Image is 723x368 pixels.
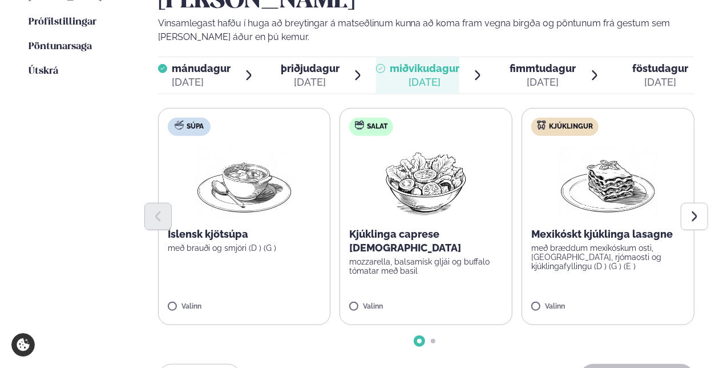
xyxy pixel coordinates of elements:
span: þriðjudagur [281,62,340,74]
p: Kjúklinga caprese [DEMOGRAPHIC_DATA] [349,227,503,255]
a: Útskrá [29,65,58,78]
button: Previous slide [144,203,172,230]
span: Súpa [187,122,204,131]
span: Útskrá [29,66,58,76]
div: [DATE] [172,75,231,89]
div: [DATE] [390,75,459,89]
a: Prófílstillingar [29,15,96,29]
p: Íslensk kjötsúpa [168,227,321,241]
span: Prófílstillingar [29,17,96,27]
img: soup.svg [175,121,184,130]
p: með bræddum mexíkóskum osti, [GEOGRAPHIC_DATA], rjómaosti og kjúklingafyllingu (D ) (G ) (E ) [531,243,685,271]
img: salad.svg [355,121,364,130]
span: Go to slide 2 [431,339,435,343]
p: með brauði og smjöri (D ) (G ) [168,243,321,253]
span: föstudagur [633,62,689,74]
span: fimmtudagur [510,62,576,74]
img: Lasagna.png [558,145,659,218]
span: Go to slide 1 [417,339,422,343]
span: mánudagur [172,62,231,74]
img: chicken.svg [537,121,546,130]
span: Salat [367,122,387,131]
a: Cookie settings [11,333,35,357]
img: Salad.png [375,145,476,218]
span: Pöntunarsaga [29,42,92,51]
p: mozzarella, balsamísk gljái og buffalo tómatar með basil [349,257,503,275]
button: Next slide [681,203,708,230]
a: Pöntunarsaga [29,40,92,54]
p: Mexikóskt kjúklinga lasagne [531,227,685,241]
div: [DATE] [633,75,689,89]
span: miðvikudagur [390,62,459,74]
span: Kjúklingur [549,122,593,131]
div: [DATE] [510,75,576,89]
p: Vinsamlegast hafðu í huga að breytingar á matseðlinum kunna að koma fram vegna birgða og pöntunum... [158,17,695,44]
div: [DATE] [281,75,340,89]
img: Soup.png [194,145,294,218]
